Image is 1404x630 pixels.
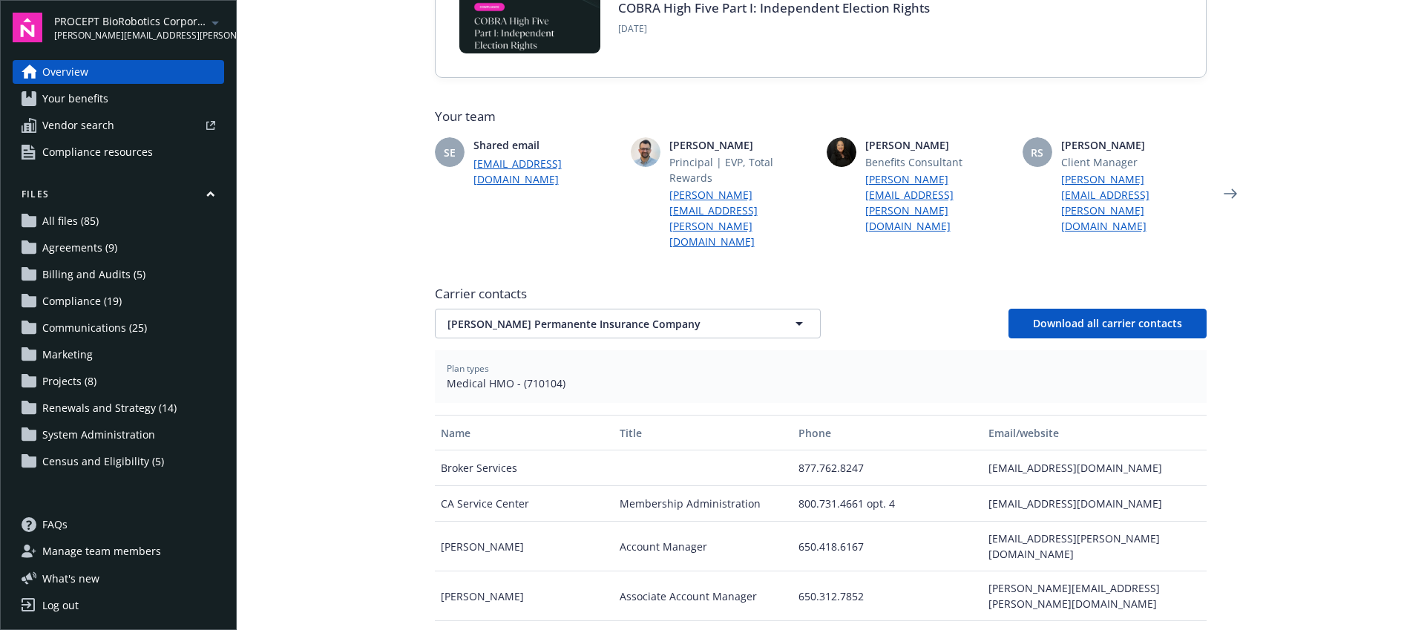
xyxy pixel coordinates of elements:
[435,522,614,571] div: [PERSON_NAME]
[793,571,983,621] div: 650.312.7852
[13,13,42,42] img: navigator-logo.svg
[42,263,145,286] span: Billing and Audits (5)
[54,29,206,42] span: [PERSON_NAME][EMAIL_ADDRESS][PERSON_NAME][DOMAIN_NAME]
[614,415,793,450] button: Title
[865,171,1011,234] a: [PERSON_NAME][EMAIL_ADDRESS][PERSON_NAME][DOMAIN_NAME]
[206,13,224,31] a: arrowDropDown
[827,137,856,167] img: photo
[13,140,224,164] a: Compliance resources
[435,285,1207,303] span: Carrier contacts
[988,425,1200,441] div: Email/website
[1061,171,1207,234] a: [PERSON_NAME][EMAIL_ADDRESS][PERSON_NAME][DOMAIN_NAME]
[13,236,224,260] a: Agreements (9)
[13,423,224,447] a: System Administration
[13,263,224,286] a: Billing and Audits (5)
[1061,154,1207,170] span: Client Manager
[447,316,756,332] span: [PERSON_NAME] Permanente Insurance Company
[13,316,224,340] a: Communications (25)
[13,450,224,473] a: Census and Eligibility (5)
[13,188,224,206] button: Files
[42,450,164,473] span: Census and Eligibility (5)
[669,137,815,153] span: [PERSON_NAME]
[42,316,147,340] span: Communications (25)
[13,370,224,393] a: Projects (8)
[435,450,614,486] div: Broker Services
[669,187,815,249] a: [PERSON_NAME][EMAIL_ADDRESS][PERSON_NAME][DOMAIN_NAME]
[631,137,660,167] img: photo
[444,145,456,160] span: SE
[983,571,1206,621] div: [PERSON_NAME][EMAIL_ADDRESS][PERSON_NAME][DOMAIN_NAME]
[54,13,224,42] button: PROCEPT BioRobotics Corporation[PERSON_NAME][EMAIL_ADDRESS][PERSON_NAME][DOMAIN_NAME]arrowDropDown
[793,522,983,571] div: 650.418.6167
[447,375,1195,391] span: Medical HMO - (710104)
[798,425,977,441] div: Phone
[13,343,224,367] a: Marketing
[983,450,1206,486] div: [EMAIL_ADDRESS][DOMAIN_NAME]
[1008,309,1207,338] button: Download all carrier contacts
[983,486,1206,522] div: [EMAIL_ADDRESS][DOMAIN_NAME]
[13,87,224,111] a: Your benefits
[42,289,122,313] span: Compliance (19)
[614,522,793,571] div: Account Manager
[793,450,983,486] div: 877.762.8247
[435,571,614,621] div: [PERSON_NAME]
[865,137,1011,153] span: [PERSON_NAME]
[1033,316,1182,330] span: Download all carrier contacts
[13,396,224,420] a: Renewals and Strategy (14)
[42,236,117,260] span: Agreements (9)
[42,114,114,137] span: Vendor search
[42,87,108,111] span: Your benefits
[473,156,619,187] a: [EMAIL_ADDRESS][DOMAIN_NAME]
[435,415,614,450] button: Name
[435,108,1207,125] span: Your team
[614,571,793,621] div: Associate Account Manager
[618,22,930,36] span: [DATE]
[42,594,79,617] div: Log out
[620,425,787,441] div: Title
[13,60,224,84] a: Overview
[669,154,815,186] span: Principal | EVP, Total Rewards
[865,154,1011,170] span: Benefits Consultant
[13,539,224,563] a: Manage team members
[42,423,155,447] span: System Administration
[441,425,608,441] div: Name
[42,60,88,84] span: Overview
[1061,137,1207,153] span: [PERSON_NAME]
[13,114,224,137] a: Vendor search
[983,522,1206,571] div: [EMAIL_ADDRESS][PERSON_NAME][DOMAIN_NAME]
[13,513,224,537] a: FAQs
[793,486,983,522] div: 800.731.4661 opt. 4
[42,209,99,233] span: All files (85)
[42,140,153,164] span: Compliance resources
[1031,145,1043,160] span: RS
[42,370,96,393] span: Projects (8)
[54,13,206,29] span: PROCEPT BioRobotics Corporation
[435,486,614,522] div: CA Service Center
[614,486,793,522] div: Membership Administration
[42,571,99,586] span: What ' s new
[13,289,224,313] a: Compliance (19)
[42,539,161,563] span: Manage team members
[793,415,983,450] button: Phone
[13,571,123,586] button: What's new
[13,209,224,233] a: All files (85)
[42,396,177,420] span: Renewals and Strategy (14)
[983,415,1206,450] button: Email/website
[447,362,1195,375] span: Plan types
[42,343,93,367] span: Marketing
[1218,182,1242,206] a: Next
[473,137,619,153] span: Shared email
[42,513,68,537] span: FAQs
[435,309,821,338] button: [PERSON_NAME] Permanente Insurance Company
